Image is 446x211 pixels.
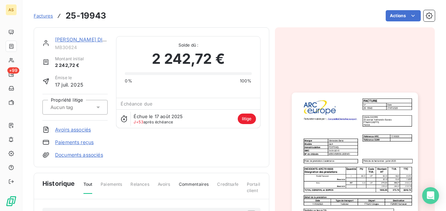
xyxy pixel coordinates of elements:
span: Solde dû : [125,42,251,48]
span: Émise le [55,75,83,81]
h3: 25-19943 [66,9,106,22]
span: litige [238,114,256,124]
span: Paiements [101,181,122,193]
a: Documents associés [55,151,103,158]
a: Avoirs associés [55,126,91,133]
button: Actions [386,10,421,21]
div: AS [6,4,17,15]
span: Factures [34,13,53,19]
input: Aucun tag [50,104,92,110]
span: Échéance due [121,101,153,107]
span: J+53 [134,120,143,124]
span: Relances [130,181,149,193]
span: après échéance [134,120,173,124]
span: Tout [83,181,93,194]
a: [PERSON_NAME] DIEPPE [55,36,115,42]
div: Open Intercom Messenger [422,187,439,204]
span: Historique [42,179,75,188]
span: Avoirs [158,181,170,193]
span: 100% [240,78,252,84]
span: 17 juil. 2025 [55,81,83,88]
span: Montant initial [55,56,84,62]
span: +99 [7,67,19,74]
span: Creditsafe [217,181,238,193]
span: Portail client [247,181,261,199]
span: Échue le 17 août 2025 [134,114,183,119]
span: 2 242,72 € [152,48,225,69]
a: Factures [34,12,53,19]
img: Logo LeanPay [6,196,17,207]
span: 2 242,72 € [55,62,84,69]
span: MB30624 [55,45,108,50]
span: 0% [125,78,132,84]
a: Paiements reçus [55,139,94,146]
span: Commentaires [179,181,209,193]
